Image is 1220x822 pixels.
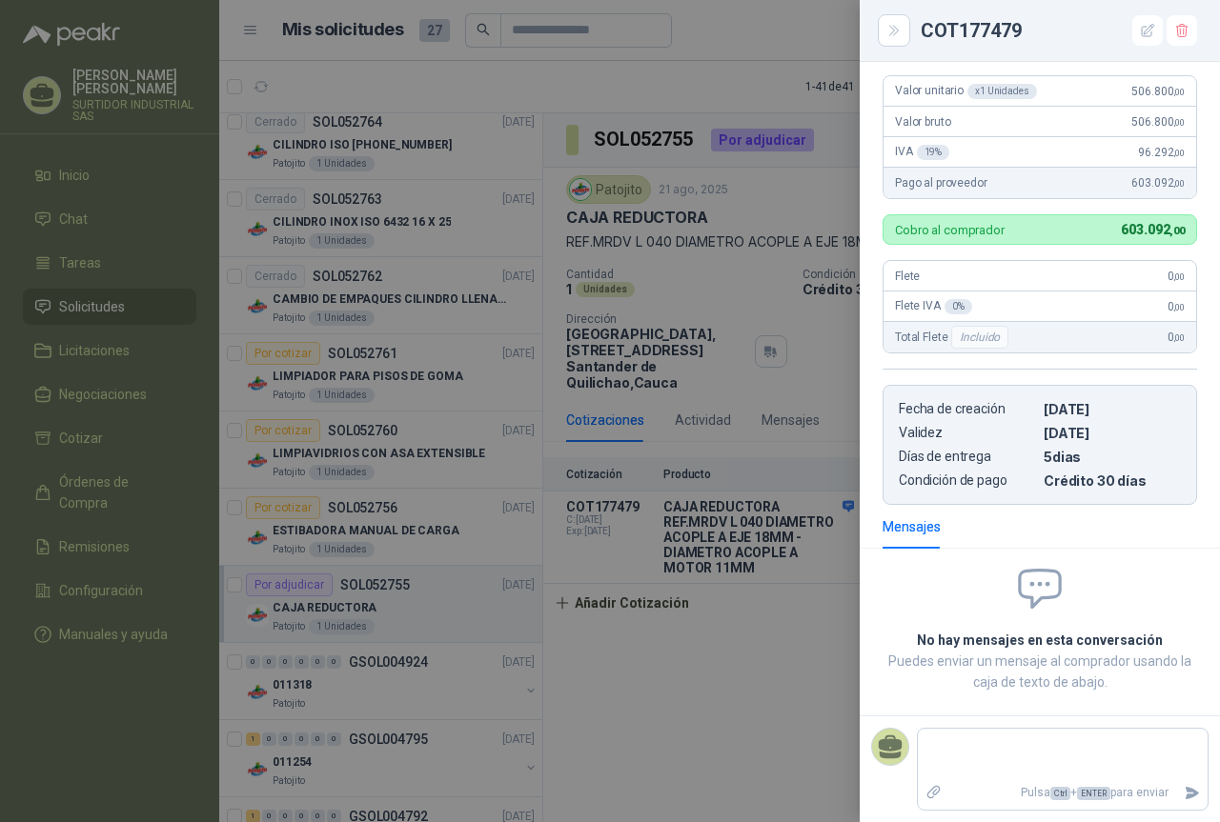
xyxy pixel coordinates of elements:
div: 19 % [917,145,950,160]
div: Mensajes [883,516,941,537]
p: Condición de pago [899,472,1036,489]
span: ,00 [1173,332,1185,343]
span: Ctrl [1050,787,1070,800]
span: IVA [895,145,949,160]
span: Valor unitario [895,84,1037,99]
button: Enviar [1176,776,1208,810]
div: 0 % [945,299,972,314]
span: Flete [895,270,920,283]
span: 0 [1168,300,1185,313]
span: ,00 [1173,148,1185,158]
p: 5 dias [1044,449,1181,465]
p: Validez [899,425,1036,441]
p: Fecha de creación [899,401,1036,417]
h2: No hay mensajes en esta conversación [883,630,1197,651]
span: ,00 [1173,178,1185,189]
button: Close [883,19,905,42]
div: x 1 Unidades [967,84,1037,99]
span: ,00 [1169,225,1185,237]
span: ,00 [1173,271,1185,282]
span: ENTER [1077,787,1110,800]
div: COT177479 [921,15,1197,46]
p: [DATE] [1044,401,1181,417]
p: Pulsa + para enviar [950,776,1177,810]
span: 96.292 [1138,146,1185,159]
span: ,00 [1173,117,1185,128]
span: 506.800 [1131,85,1185,98]
span: Flete IVA [895,299,972,314]
span: 603.092 [1131,176,1185,190]
label: Adjuntar archivos [918,776,950,810]
div: Incluido [951,326,1008,349]
span: 506.800 [1131,115,1185,129]
span: Pago al proveedor [895,176,987,190]
p: Días de entrega [899,449,1036,465]
span: 0 [1168,331,1185,344]
p: Cobro al comprador [895,224,1005,236]
span: Total Flete [895,326,1012,349]
p: Crédito 30 días [1044,472,1181,489]
span: Valor bruto [895,115,950,129]
span: ,00 [1173,302,1185,312]
span: 603.092 [1121,222,1185,237]
p: [DATE] [1044,425,1181,441]
p: Puedes enviar un mensaje al comprador usando la caja de texto de abajo. [883,651,1197,692]
span: ,00 [1173,87,1185,97]
span: 0 [1168,270,1185,283]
